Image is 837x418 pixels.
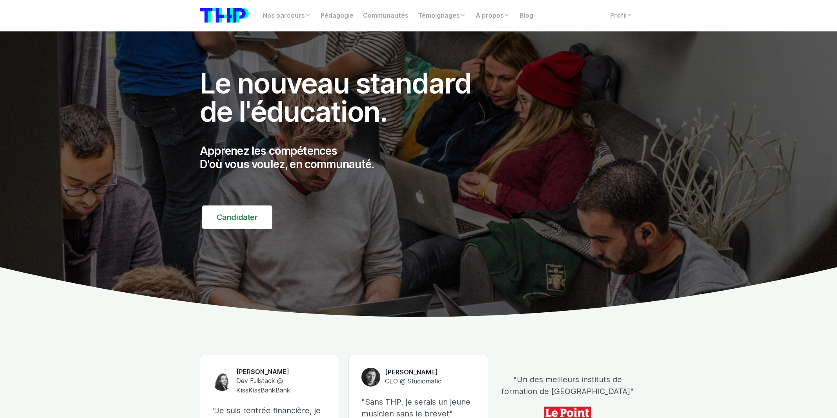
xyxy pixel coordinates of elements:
[471,8,515,24] a: À propos
[413,8,471,24] a: Témoignages
[200,69,489,126] h1: Le nouveau standard de l'éducation.
[605,8,638,24] a: Profil
[358,8,413,24] a: Communautés
[498,374,637,397] p: "Un des meilleurs instituts de formation de [GEOGRAPHIC_DATA]"
[200,145,489,171] p: Apprenez les compétences D'où vous voulez, en communauté.
[236,377,290,394] span: Dév Fullstack @ KissKissBankBank
[385,378,441,385] span: CEO @ Studiomatic
[258,8,316,24] a: Nos parcours
[213,372,232,391] img: Claire
[200,8,249,23] img: logo
[202,205,272,229] a: Candidater
[361,368,380,387] img: Anthony
[316,8,358,24] a: Pédagogie
[385,368,441,377] h6: [PERSON_NAME]
[515,8,538,24] a: Blog
[236,368,326,376] h6: [PERSON_NAME]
